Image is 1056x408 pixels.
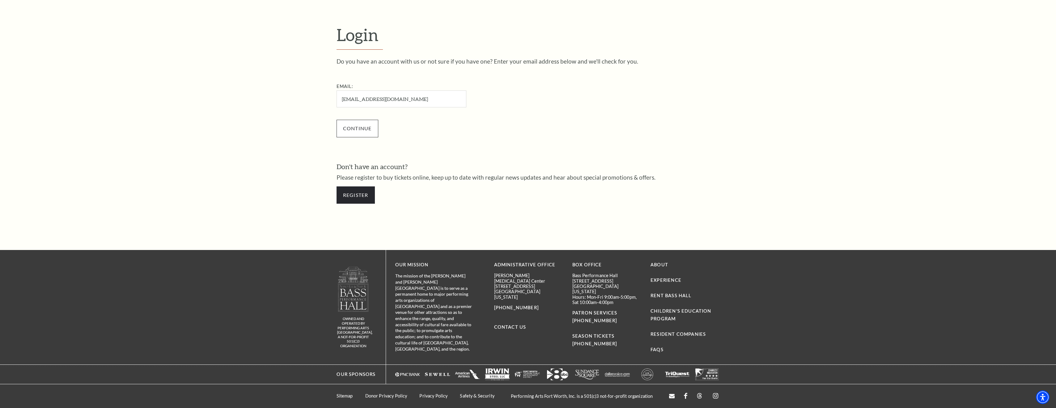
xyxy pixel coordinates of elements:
[395,368,420,380] a: Logo of PNC Bank in white text with a triangular symbol. - open in a new tab - target website may...
[419,393,447,398] a: Privacy Policy
[545,368,570,380] img: Logo featuring the number "8" with an arrow and "abc" in a modern design.
[395,273,473,352] p: The mission of the [PERSON_NAME] and [PERSON_NAME][GEOGRAPHIC_DATA] is to serve as a permanent ho...
[665,368,690,380] a: The image is completely blank or white. - open in a new tab
[365,393,407,398] a: Donor Privacy Policy
[494,284,563,289] p: [STREET_ADDRESS]
[651,331,706,337] a: Resident Companies
[337,58,720,64] p: Do you have an account with us or not sure if you have one? Enter your email address below and we...
[651,262,668,267] a: About
[605,368,630,380] a: The image features a simple white background with text that appears to be a logo or brand name. -...
[460,393,494,398] a: Safety & Security
[684,393,687,399] a: facebook - open in a new tab
[651,347,664,352] a: FAQs
[575,368,600,380] a: Logo of Sundance Square, featuring stylized text in white. - open in a new tab
[712,392,719,400] a: instagram - open in a new tab
[494,324,526,330] a: Contact Us
[331,371,375,378] p: Our Sponsors
[572,278,641,284] p: [STREET_ADDRESS]
[635,368,660,380] a: A circular logo with the text "KIM CLASSIFIED" in the center, featuring a bold, modern design. - ...
[337,120,378,137] input: Submit button
[455,368,480,380] img: The image is completely blank or white.
[485,368,510,380] a: Logo of Irwin Steel LLC, featuring the company name in bold letters with a simple design. - open ...
[337,162,720,172] h3: Don't have an account?
[494,273,563,284] p: [PERSON_NAME][MEDICAL_DATA] Center
[337,186,375,204] a: Register
[669,393,675,399] a: Open this option - open in a new tab
[651,293,691,298] a: Rent Bass Hall
[575,368,600,380] img: Logo of Sundance Square, featuring stylized text in white.
[651,277,681,283] a: Experience
[665,368,690,380] img: The image is completely blank or white.
[395,368,420,380] img: Logo of PNC Bank in white text with a triangular symbol.
[337,266,369,312] img: owned and operated by Performing Arts Fort Worth, A NOT-FOR-PROFIT 501(C)3 ORGANIZATION
[494,261,563,269] p: Administrative Office
[651,308,711,321] a: Children's Education Program
[485,368,510,380] img: Logo of Irwin Steel LLC, featuring the company name in bold letters with a simple design.
[1036,390,1050,404] div: Accessibility Menu
[515,368,540,380] img: The image is completely blank or white.
[494,289,563,300] p: [GEOGRAPHIC_DATA][US_STATE]
[572,261,641,269] p: BOX OFFICE
[455,368,480,380] a: The image is completely blank or white. - open in a new tab
[337,174,720,180] p: Please register to buy tickets online, keep up to date with regular news updates and hear about s...
[605,368,630,380] img: The image features a simple white background with text that appears to be a logo or brand name.
[505,393,659,399] p: Performing Arts Fort Worth, Inc. is a 501(c)3 not-for-profit organization
[697,393,702,399] a: threads.com - open in a new tab
[337,317,370,348] p: owned and operated by Performing Arts [GEOGRAPHIC_DATA], A NOT-FOR-PROFIT 501(C)3 ORGANIZATION
[337,25,379,44] span: Login
[572,273,641,278] p: Bass Performance Hall
[425,368,450,380] a: The image is completely blank or white. - open in a new tab
[695,368,720,380] a: The image is completely blank or white. - open in a new tab
[395,261,473,269] p: OUR MISSION
[635,368,660,380] img: A circular logo with the text "KIM CLASSIFIED" in the center, featuring a bold, modern design.
[337,84,354,89] label: Email:
[572,325,641,348] p: SEASON TICKETS [PHONE_NUMBER]
[572,309,641,325] p: PATRON SERVICES [PHONE_NUMBER]
[425,368,450,380] img: The image is completely blank or white.
[545,368,570,380] a: Logo featuring the number "8" with an arrow and "abc" in a modern design. - open in a new tab
[494,304,563,312] p: [PHONE_NUMBER]
[695,368,720,380] img: The image is completely blank or white.
[337,393,353,398] a: Sitemap
[572,284,641,294] p: [GEOGRAPHIC_DATA][US_STATE]
[337,90,466,107] input: Required
[572,294,641,305] p: Hours: Mon-Fri 9:00am-5:00pm, Sat 10:00am-4:00pm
